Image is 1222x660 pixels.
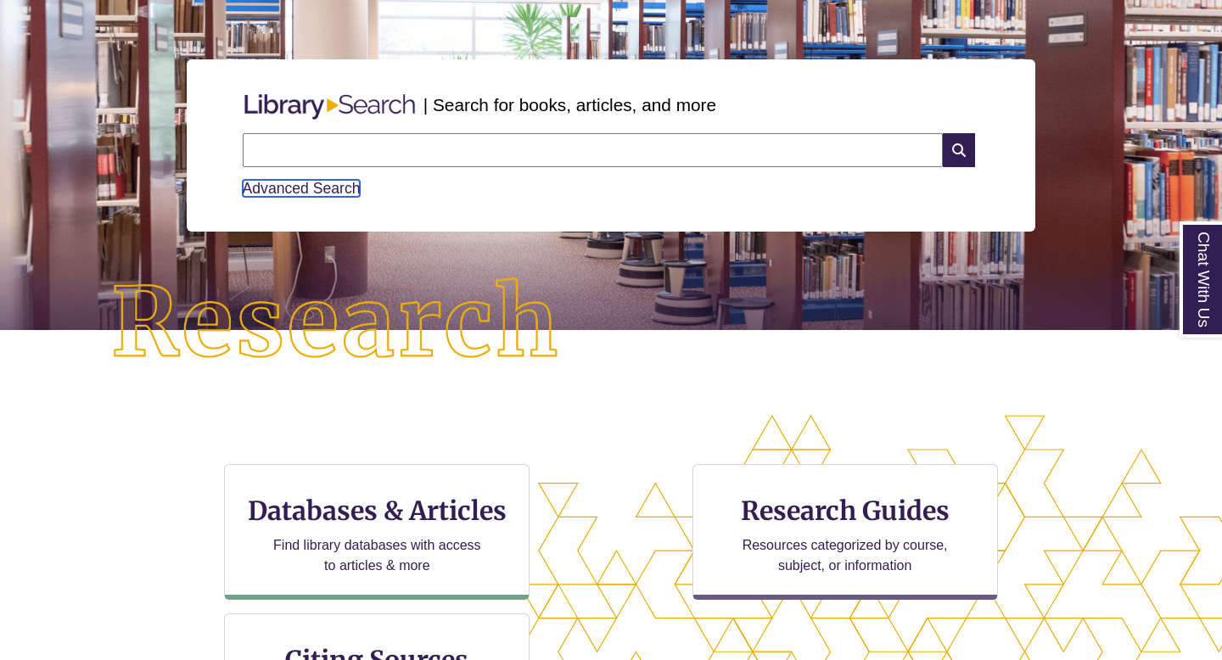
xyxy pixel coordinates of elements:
a: Databases & Articles Find library databases with access to articles & more [224,464,530,600]
i: Search [943,133,975,167]
img: Libary Search [236,87,423,126]
p: Find library databases with access to articles & more [266,535,488,576]
a: Advanced Search [243,180,361,197]
p: | Search for books, articles, and more [423,92,716,118]
h3: Databases & Articles [238,495,515,527]
img: Research [61,228,611,419]
a: Research Guides Resources categorized by course, subject, or information [692,464,998,600]
p: Resources categorized by course, subject, or information [734,535,956,576]
h3: Research Guides [707,495,984,527]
